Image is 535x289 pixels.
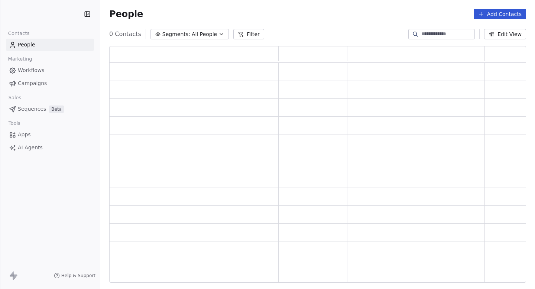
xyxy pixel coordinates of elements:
span: Sequences [18,105,46,113]
a: SequencesBeta [6,103,94,115]
span: AI Agents [18,144,43,152]
a: Help & Support [54,273,95,279]
a: Apps [6,129,94,141]
span: 0 Contacts [109,30,141,39]
span: All People [192,30,217,38]
button: Edit View [484,29,526,39]
span: Marketing [5,53,35,65]
span: People [18,41,35,49]
a: Workflows [6,64,94,77]
span: Beta [49,105,64,113]
span: Segments: [162,30,190,38]
a: People [6,39,94,51]
button: Add Contacts [474,9,526,19]
span: Workflows [18,66,45,74]
span: Tools [5,118,23,129]
button: Filter [233,29,264,39]
a: Campaigns [6,77,94,90]
span: People [109,9,143,20]
span: Sales [5,92,25,103]
span: Campaigns [18,79,47,87]
span: Contacts [5,28,33,39]
span: Help & Support [61,273,95,279]
a: AI Agents [6,142,94,154]
span: Apps [18,131,31,139]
